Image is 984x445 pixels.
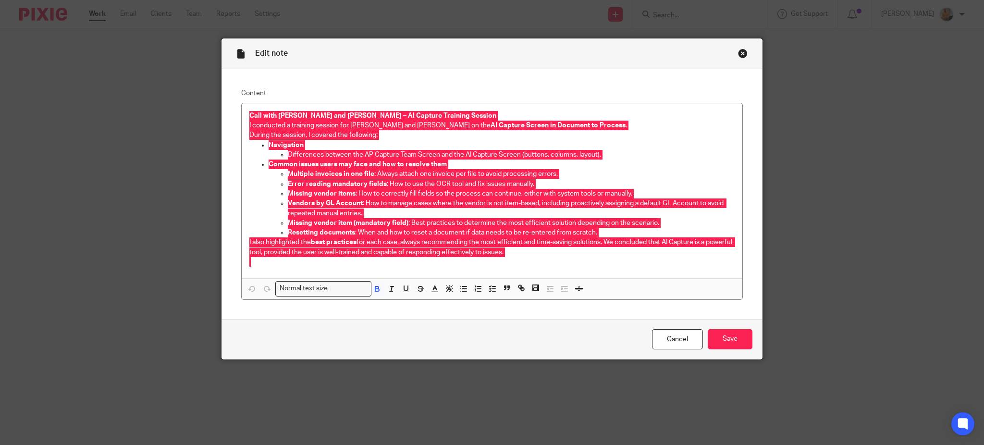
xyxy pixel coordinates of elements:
p: : How to correctly fill fields so the process can continue, either with system tools or manually. [288,189,735,198]
div: Search for option [275,281,371,296]
p: : Always attach one invoice per file to avoid processing errors. [288,169,735,179]
strong: Multiple invoices in one file [288,171,374,177]
a: Cancel [652,329,703,350]
input: Save [708,329,752,350]
p: : When and how to reset a document if data needs to be re-entered from scratch. [288,228,735,237]
strong: AI Capture Screen in Document to Process [491,122,626,129]
input: Search for option [331,284,366,294]
p: I also highlighted the for each case, always recommending the most efficient and time-saving solu... [249,237,735,257]
p: : Best practices to determine the most efficient solution depending on the scenario. [288,218,735,228]
strong: Missing vendor item (mandatory field) [288,220,408,226]
p: Differences between the AP Capture Team Screen and the AI Capture Screen (buttons, columns, layout). [288,150,735,160]
p: I conducted a training session for [PERSON_NAME] and [PERSON_NAME] on the . [249,121,735,130]
strong: Resetting documents [288,229,355,236]
strong: best practices [311,239,357,246]
strong: Common issues users may face and how to resolve them [269,161,447,168]
strong: Missing vendor items [288,190,356,197]
strong: Vendors by GL Account [288,200,363,207]
p: During the session, I covered the following: [249,130,735,140]
span: Normal text size [278,284,330,294]
strong: Navigation [269,142,304,148]
span: Edit note [255,49,288,57]
strong: Error reading mandatory fields [288,181,387,187]
label: Content [241,88,743,98]
strong: Call with [PERSON_NAME] and [PERSON_NAME] – AI Capture Training Session [249,112,496,119]
div: Close this dialog window [738,49,748,58]
p: : How to use the OCR tool and fix issues manually. [288,179,735,189]
p: : How to manage cases where the vendor is not item-based, including proactively assigning a defau... [288,198,735,218]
